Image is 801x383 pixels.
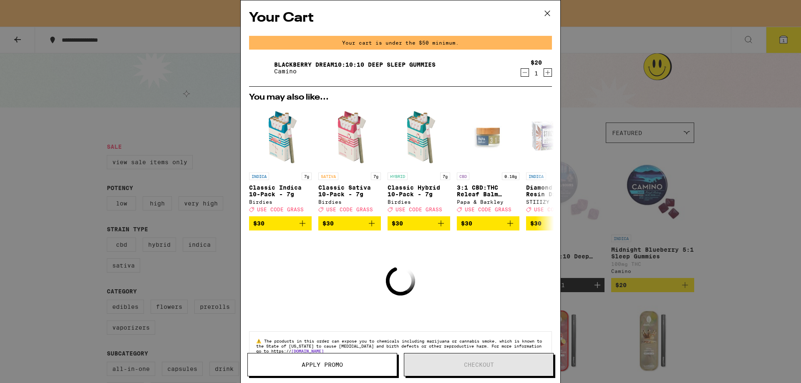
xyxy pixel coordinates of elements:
p: 3:1 CBD:THC Releaf Balm (15ml) - 180mg [457,184,519,198]
span: The products in this order can expose you to chemicals including marijuana or cannabis smoke, whi... [256,338,542,353]
div: Birdies [249,199,312,205]
span: Hi. Need any help? [5,6,60,13]
img: Birdies - Classic Hybrid 10-Pack - 7g [388,106,450,168]
h2: You may also like... [249,93,552,102]
button: Decrement [521,68,529,77]
span: $30 [461,220,472,227]
button: Checkout [404,353,554,376]
span: $30 [392,220,403,227]
p: CBD [457,173,469,180]
a: Open page for Diamond OG Live Resin Diamonds - 1g from STIIIZY [526,106,589,216]
img: Blackberry Dream10:10:10 Deep Sleep Gummies [249,56,272,80]
a: Open page for 3:1 CBD:THC Releaf Balm (15ml) - 180mg from Papa & Barkley [457,106,519,216]
div: Birdies [318,199,381,205]
span: USE CODE GRASS [257,207,304,212]
p: 0.18g [502,173,519,180]
div: Papa & Barkley [457,199,519,205]
div: 1 [531,70,542,77]
span: USE CODE GRASS [326,207,373,212]
span: $30 [322,220,334,227]
button: Add to bag [457,216,519,230]
p: Classic Sativa 10-Pack - 7g [318,184,381,198]
p: SATIVA [318,173,338,180]
img: Birdies - Classic Indica 10-Pack - 7g [249,106,312,168]
span: USE CODE GRASS [534,207,581,212]
a: Open page for Classic Indica 10-Pack - 7g from Birdies [249,106,312,216]
button: Add to bag [526,216,589,230]
button: Add to bag [388,216,450,230]
span: Checkout [464,362,494,368]
button: Increment [544,68,552,77]
p: 7g [371,173,381,180]
span: USE CODE GRASS [395,207,442,212]
div: $20 [531,59,542,66]
p: 7g [302,173,312,180]
span: $30 [530,220,542,227]
a: Open page for Classic Sativa 10-Pack - 7g from Birdies [318,106,381,216]
button: Apply Promo [247,353,397,376]
span: Apply Promo [302,362,343,368]
a: Open page for Classic Hybrid 10-Pack - 7g from Birdies [388,106,450,216]
span: USE CODE GRASS [465,207,511,212]
p: 7g [440,173,450,180]
button: Add to bag [318,216,381,230]
button: Add to bag [249,216,312,230]
p: Diamond OG Live Resin Diamonds - 1g [526,184,589,198]
p: Camino [274,68,436,75]
a: Blackberry Dream10:10:10 Deep Sleep Gummies [274,61,436,68]
p: Classic Hybrid 10-Pack - 7g [388,184,450,198]
p: INDICA [526,173,546,180]
div: Birdies [388,199,450,205]
p: Classic Indica 10-Pack - 7g [249,184,312,198]
span: $30 [253,220,264,227]
img: STIIIZY - Diamond OG Live Resin Diamonds - 1g [526,106,589,168]
p: HYBRID [388,173,408,180]
h2: Your Cart [249,9,552,28]
div: STIIIZY [526,199,589,205]
span: ⚠️ [256,338,264,343]
img: Papa & Barkley - 3:1 CBD:THC Releaf Balm (15ml) - 180mg [457,106,519,168]
img: Birdies - Classic Sativa 10-Pack - 7g [318,106,381,168]
a: [DOMAIN_NAME] [291,348,324,353]
div: Your cart is under the $50 minimum. [249,36,552,50]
